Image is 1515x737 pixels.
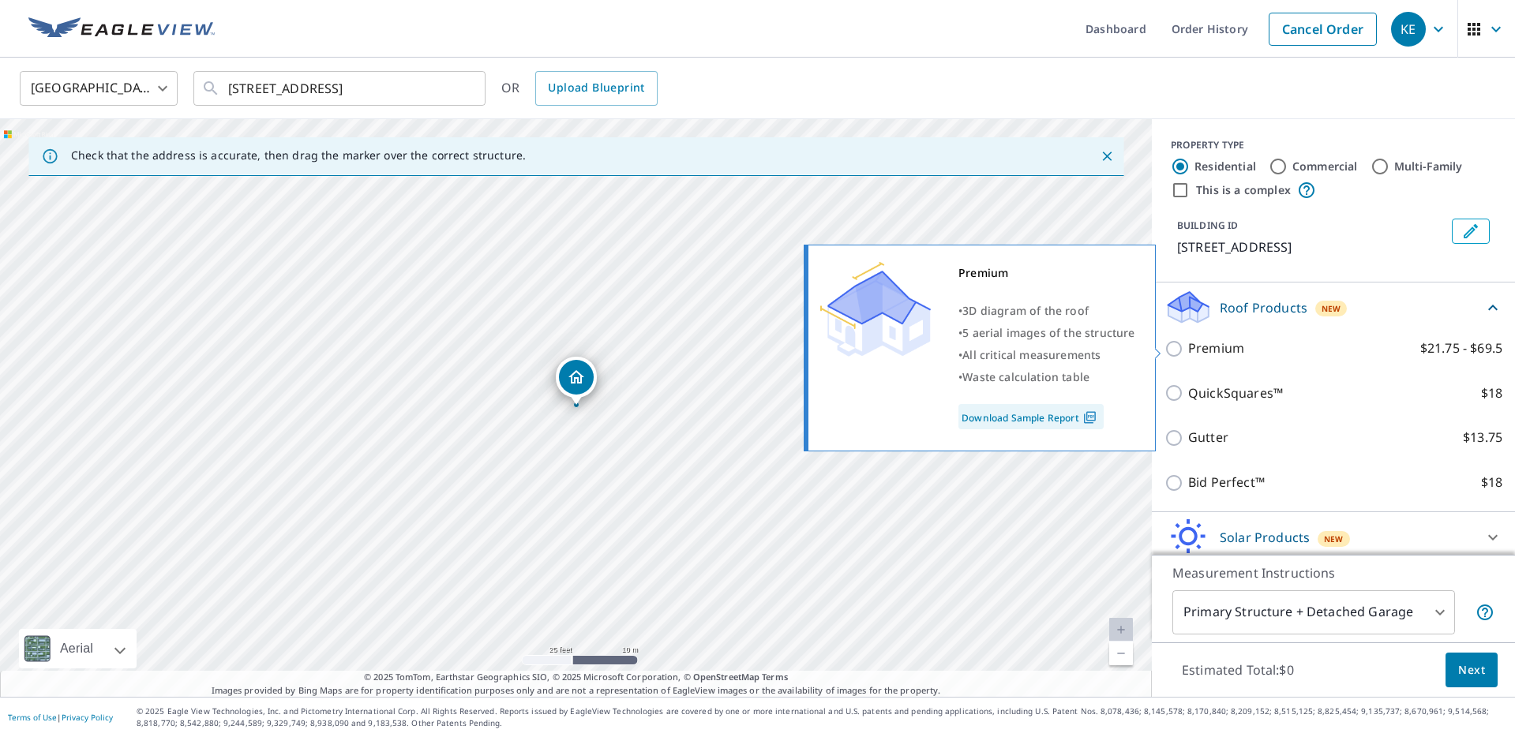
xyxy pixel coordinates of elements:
button: Close [1097,146,1117,166]
p: | [8,713,113,722]
a: Privacy Policy [62,712,113,723]
span: 5 aerial images of the structure [962,325,1134,340]
a: Cancel Order [1269,13,1377,46]
label: Residential [1194,159,1256,174]
div: • [958,300,1135,322]
p: BUILDING ID [1177,219,1238,232]
button: Edit building 1 [1452,219,1490,244]
span: © 2025 TomTom, Earthstar Geographics SIO, © 2025 Microsoft Corporation, © [364,671,788,684]
div: PROPERTY TYPE [1171,138,1496,152]
p: $21.75 - $69.5 [1420,339,1502,358]
div: • [958,344,1135,366]
p: Gutter [1188,428,1228,447]
p: QuickSquares™ [1188,383,1283,403]
label: Multi-Family [1394,159,1463,174]
span: All critical measurements [962,347,1101,362]
p: Estimated Total: $0 [1169,653,1307,687]
p: Roof Products [1220,298,1307,317]
a: Upload Blueprint [535,71,657,106]
p: Premium [1188,339,1244,358]
div: Primary Structure + Detached Garage [1172,590,1455,634]
span: Upload Blueprint [548,78,644,98]
input: Search by address or latitude-longitude [228,66,453,110]
div: Solar ProductsNew [1164,518,1502,556]
a: Current Level 20, Zoom Out [1109,642,1133,665]
p: Measurement Instructions [1172,563,1494,582]
span: Waste calculation table [962,369,1089,384]
div: • [958,366,1135,388]
div: Aerial [19,629,137,668]
label: This is a complex [1196,182,1291,198]
a: Terms of Use [8,712,57,723]
div: • [958,322,1135,344]
div: Dropped pin, building 1, Residential property, 123 Cascade Ridge Rd Fairview, NC 28730 [556,357,597,406]
label: Commercial [1292,159,1358,174]
span: Next [1458,660,1485,680]
img: EV Logo [28,17,215,41]
span: Your report will include the primary structure and a detached garage if one exists. [1476,603,1494,622]
div: KE [1391,12,1426,47]
p: Solar Products [1220,528,1310,547]
div: [GEOGRAPHIC_DATA] [20,66,178,110]
p: $18 [1481,473,1502,492]
p: $13.75 [1463,428,1502,447]
p: $18 [1481,383,1502,403]
span: 3D diagram of the roof [962,303,1089,318]
button: Next [1446,653,1498,688]
p: © 2025 Eagle View Technologies, Inc. and Pictometry International Corp. All Rights Reserved. Repo... [137,705,1507,729]
img: Pdf Icon [1079,410,1101,425]
div: OR [501,71,658,106]
p: Bid Perfect™ [1188,473,1265,492]
span: New [1322,302,1341,315]
div: Roof ProductsNew [1164,289,1502,326]
span: New [1324,533,1344,545]
div: Premium [958,262,1135,284]
p: Check that the address is accurate, then drag the marker over the correct structure. [71,148,526,163]
a: Current Level 20, Zoom In Disabled [1109,618,1133,642]
a: Download Sample Report [958,404,1104,429]
div: Aerial [55,629,98,668]
a: Terms [762,671,788,683]
img: Premium [820,262,931,357]
a: OpenStreetMap [693,671,759,683]
p: [STREET_ADDRESS] [1177,238,1446,256]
